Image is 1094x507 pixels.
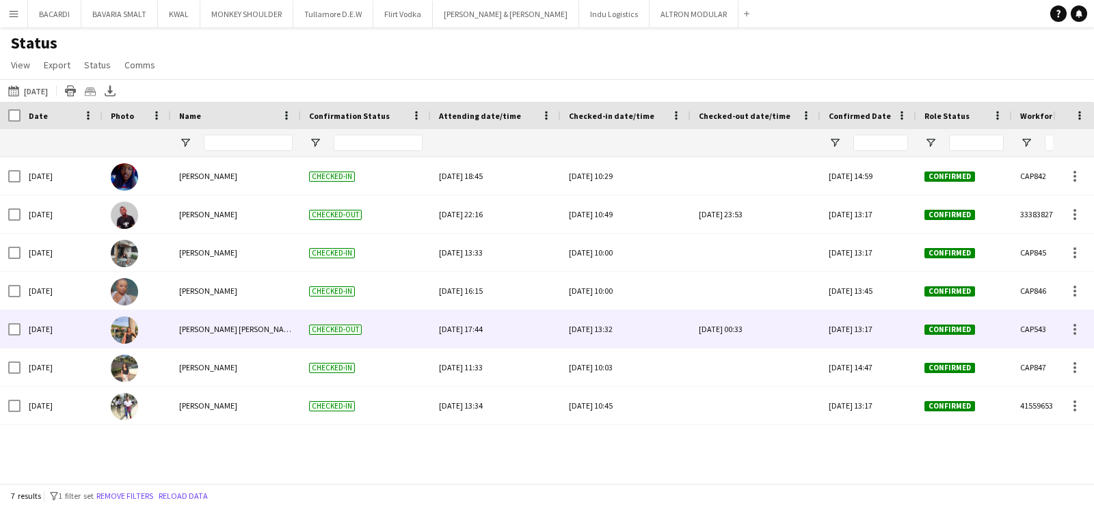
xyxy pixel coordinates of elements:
span: Checked-in date/time [569,111,654,121]
div: [DATE] 23:53 [699,195,812,233]
span: Status [84,59,111,71]
button: BAVARIA SMALT [81,1,158,27]
div: [DATE] [21,387,103,424]
div: [DATE] 17:44 [439,310,552,348]
img: Livvy Nyaga [111,163,138,191]
div: [DATE] [21,234,103,271]
button: ALTRON MODULAR [650,1,738,27]
div: [DATE] 13:17 [820,310,916,348]
span: Photo [111,111,134,121]
input: Confirmed Date Filter Input [853,135,908,151]
div: [DATE] 10:45 [569,387,682,424]
button: KWAL [158,1,200,27]
span: [PERSON_NAME] [179,362,237,372]
span: Name [179,111,201,121]
span: View [11,59,30,71]
span: Export [44,59,70,71]
span: Confirmed [924,401,975,411]
div: [DATE] 13:17 [820,234,916,271]
span: Checked-in [309,172,355,182]
button: Tullamore D.E.W [293,1,373,27]
input: Role Status Filter Input [949,135,1004,151]
button: Open Filter Menu [829,137,841,149]
button: Open Filter Menu [924,137,937,149]
button: MONKEY SHOULDER [200,1,293,27]
img: Maryedna Kendi [111,278,138,305]
span: Role Status [924,111,970,121]
span: Checked-out [309,210,362,220]
span: Checked-out date/time [699,111,790,121]
span: Confirmed [924,286,975,297]
a: Export [38,56,76,74]
button: Flirt Vodka [373,1,433,27]
img: Susan Mwangi [111,393,138,420]
div: [DATE] [21,195,103,233]
div: [DATE] 13:33 [439,234,552,271]
span: Confirmed [924,210,975,220]
app-action-btn: Print [62,83,79,99]
span: [PERSON_NAME] [179,286,237,296]
span: [PERSON_NAME] [179,247,237,258]
div: [DATE] [21,157,103,195]
div: [DATE] 13:34 [439,387,552,424]
input: Confirmation Status Filter Input [334,135,423,151]
button: Indu Logistics [579,1,650,27]
div: [DATE] 14:47 [820,348,916,386]
img: Sandra James [111,240,138,267]
span: [PERSON_NAME] [179,171,237,181]
span: Checked-in [309,286,355,297]
div: [DATE] 22:16 [439,195,552,233]
span: Attending date/time [439,111,521,121]
span: [PERSON_NAME] [179,400,237,411]
div: [DATE] 18:45 [439,157,552,195]
span: [PERSON_NAME] [PERSON_NAME] [179,324,297,334]
button: [DATE] [5,83,51,99]
div: [DATE] 10:00 [569,272,682,310]
span: Checked-out [309,325,362,335]
input: Name Filter Input [204,135,293,151]
div: [DATE] 13:45 [820,272,916,310]
div: [DATE] 11:33 [439,348,552,386]
span: Checked-in [309,248,355,258]
span: Checked-in [309,401,355,411]
span: Confirmed [924,248,975,258]
span: Confirmed [924,325,975,335]
span: Confirmed [924,363,975,373]
button: Remove filters [94,489,156,504]
app-action-btn: Crew files as ZIP [82,83,98,99]
img: IDRIS MUDEIZI [111,202,138,229]
div: [DATE] [21,272,103,310]
span: Workforce ID [1020,111,1071,121]
span: Date [29,111,48,121]
span: [PERSON_NAME] [179,209,237,219]
div: [DATE] 10:03 [569,348,682,386]
div: [DATE] 13:32 [569,310,682,348]
button: Open Filter Menu [1020,137,1032,149]
span: Checked-in [309,363,355,373]
a: View [5,56,36,74]
span: Confirmation Status [309,111,390,121]
button: Open Filter Menu [179,137,191,149]
div: [DATE] 10:00 [569,234,682,271]
app-action-btn: Export XLSX [102,83,118,99]
div: [DATE] 14:59 [820,157,916,195]
button: Open Filter Menu [309,137,321,149]
div: [DATE] [21,310,103,348]
img: Esther Wangari Kamuiru [111,355,138,382]
a: Comms [119,56,161,74]
div: [DATE] 16:15 [439,272,552,310]
button: [PERSON_NAME] & [PERSON_NAME] [433,1,579,27]
button: BACARDI [28,1,81,27]
div: [DATE] 10:29 [569,157,682,195]
a: Status [79,56,116,74]
div: [DATE] 00:33 [699,310,812,348]
div: [DATE] 13:17 [820,195,916,233]
span: 1 filter set [58,491,94,501]
div: [DATE] 10:49 [569,195,682,233]
span: Confirmed [924,172,975,182]
div: [DATE] 13:17 [820,387,916,424]
span: Confirmed Date [829,111,891,121]
div: [DATE] [21,348,103,386]
img: Kimberly Hongo Kimberly Hongo [111,316,138,344]
span: Comms [124,59,155,71]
